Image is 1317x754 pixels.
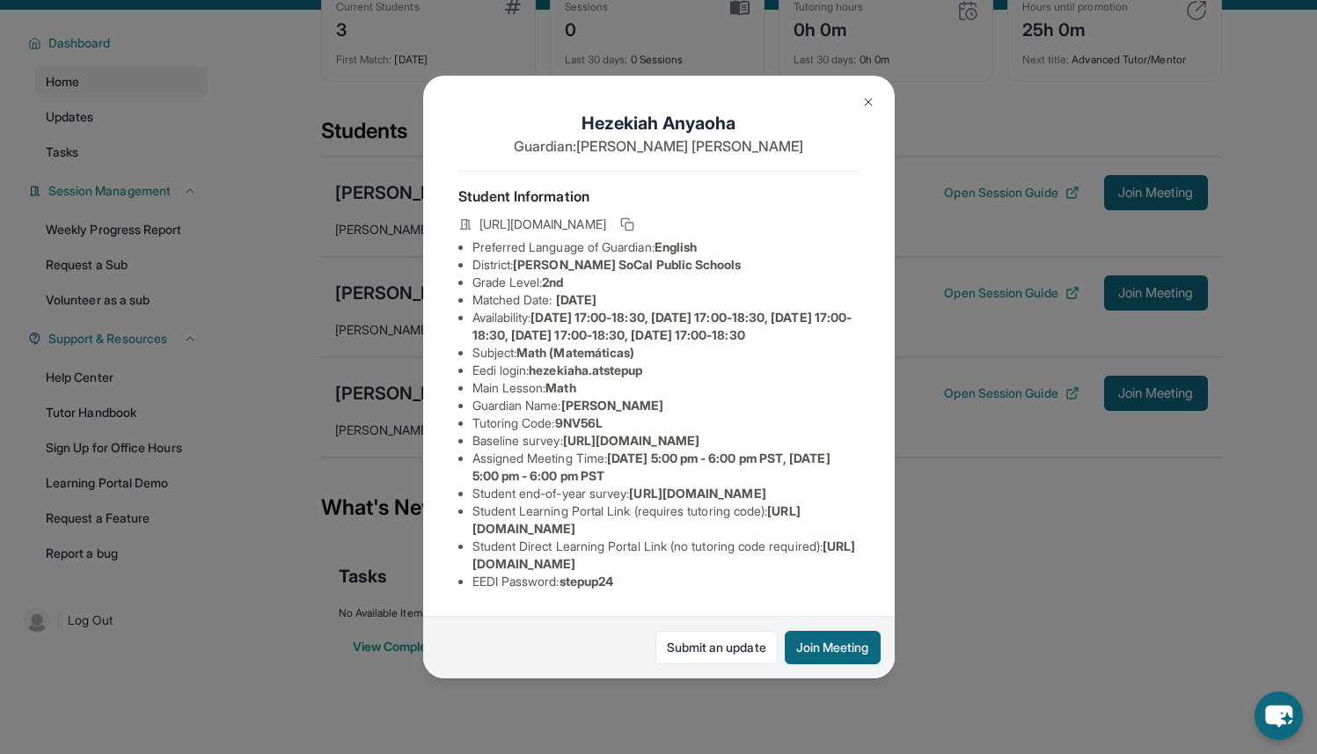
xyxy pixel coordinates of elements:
[472,414,860,432] li: Tutoring Code :
[472,450,830,483] span: [DATE] 5:00 pm - 6:00 pm PST, [DATE] 5:00 pm - 6:00 pm PST
[513,257,741,272] span: [PERSON_NAME] SoCal Public Schools
[458,111,860,135] h1: Hezekiah Anyaoha
[472,256,860,274] li: District:
[785,631,881,664] button: Join Meeting
[472,450,860,485] li: Assigned Meeting Time :
[472,274,860,291] li: Grade Level:
[555,415,603,430] span: 9NV56L
[472,310,852,342] span: [DATE] 17:00-18:30, [DATE] 17:00-18:30, [DATE] 17:00-18:30, [DATE] 17:00-18:30, [DATE] 17:00-18:30
[472,397,860,414] li: Guardian Name :
[655,239,698,254] span: English
[560,574,614,589] span: stepup24
[472,573,860,590] li: EEDI Password :
[472,238,860,256] li: Preferred Language of Guardian:
[472,502,860,538] li: Student Learning Portal Link (requires tutoring code) :
[458,186,860,207] h4: Student Information
[472,485,860,502] li: Student end-of-year survey :
[516,345,634,360] span: Math (Matemáticas)
[472,538,860,573] li: Student Direct Learning Portal Link (no tutoring code required) :
[1255,692,1303,740] button: chat-button
[617,214,638,235] button: Copy link
[556,292,596,307] span: [DATE]
[545,380,575,395] span: Math
[655,631,778,664] a: Submit an update
[563,433,699,448] span: [URL][DOMAIN_NAME]
[472,432,860,450] li: Baseline survey :
[629,486,765,501] span: [URL][DOMAIN_NAME]
[479,216,606,233] span: [URL][DOMAIN_NAME]
[472,362,860,379] li: Eedi login :
[472,309,860,344] li: Availability:
[542,275,563,289] span: 2nd
[472,344,860,362] li: Subject :
[472,379,860,397] li: Main Lesson :
[561,398,664,413] span: [PERSON_NAME]
[458,135,860,157] p: Guardian: [PERSON_NAME] [PERSON_NAME]
[529,362,642,377] span: hezekiaha.atstepup
[472,291,860,309] li: Matched Date:
[861,95,875,109] img: Close Icon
